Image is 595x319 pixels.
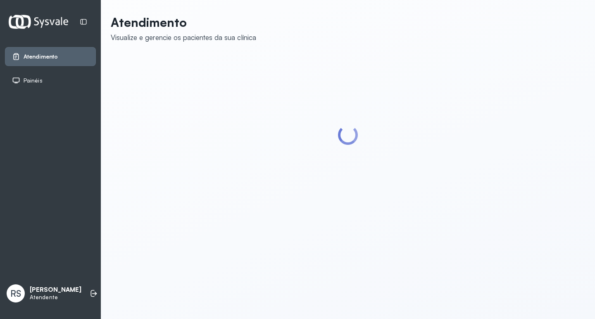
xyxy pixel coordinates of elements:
div: Visualize e gerencie os pacientes da sua clínica [111,33,256,42]
a: Atendimento [12,52,89,61]
img: Logotipo do estabelecimento [9,15,68,28]
span: Atendimento [24,53,58,60]
p: Atendimento [111,15,256,30]
p: [PERSON_NAME] [30,286,81,294]
span: Painéis [24,77,43,84]
p: Atendente [30,294,81,301]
